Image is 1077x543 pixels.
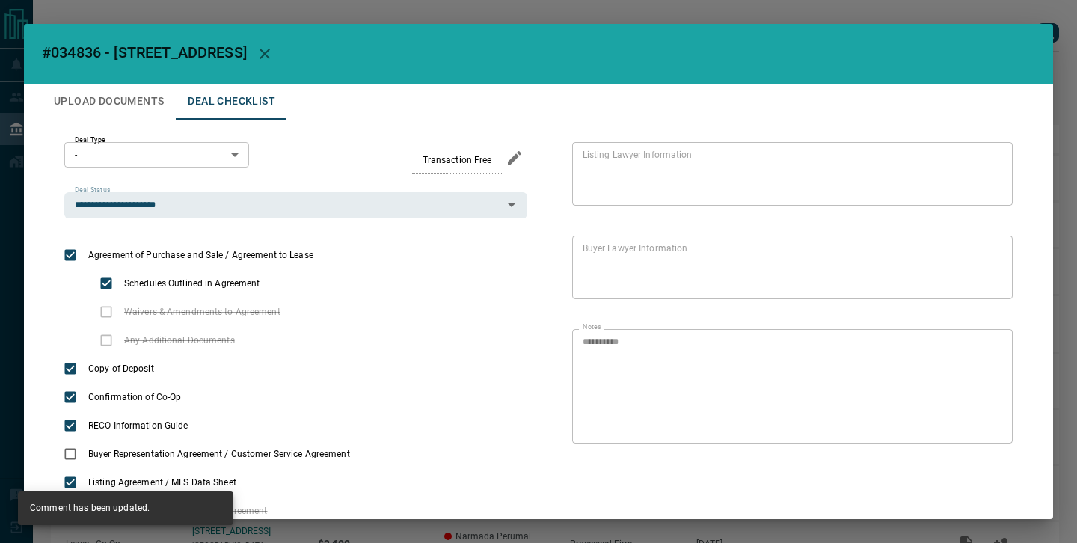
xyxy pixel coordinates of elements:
[120,305,284,319] span: Waivers & Amendments to Agreement
[583,242,996,293] textarea: text field
[42,43,247,61] span: #034836 - [STREET_ADDRESS]
[120,334,239,347] span: Any Additional Documents
[120,277,264,290] span: Schedules Outlined in Agreement
[75,185,110,195] label: Deal Status
[85,447,354,461] span: Buyer Representation Agreement / Customer Service Agreement
[64,142,249,168] div: -
[583,149,996,200] textarea: text field
[85,390,185,404] span: Confirmation of Co-Op
[75,135,105,145] label: Deal Type
[30,496,150,521] div: Comment has been updated.
[42,84,176,120] button: Upload Documents
[583,322,601,332] label: Notes
[85,362,158,375] span: Copy of Deposit
[501,194,522,215] button: Open
[176,84,287,120] button: Deal Checklist
[85,248,317,262] span: Agreement of Purchase and Sale / Agreement to Lease
[502,145,527,171] button: edit
[583,336,996,438] textarea: text field
[85,476,240,489] span: Listing Agreement / MLS Data Sheet
[85,419,191,432] span: RECO Information Guide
